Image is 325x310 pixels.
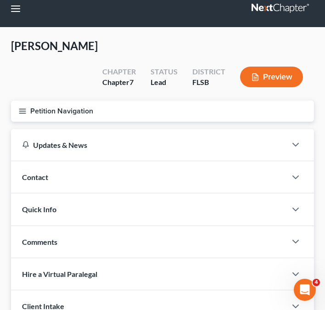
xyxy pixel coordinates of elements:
[151,77,178,88] div: Lead
[11,101,314,122] button: Petition Navigation
[11,39,98,52] span: [PERSON_NAME]
[294,279,316,301] iframe: Intercom live chat
[192,77,225,88] div: FLSB
[22,173,48,181] span: Contact
[102,77,136,88] div: Chapter
[313,279,320,286] span: 4
[102,67,136,77] div: Chapter
[22,270,97,278] span: Hire a Virtual Paralegal
[192,67,225,77] div: District
[22,237,57,246] span: Comments
[129,78,134,86] span: 7
[240,67,303,87] button: Preview
[22,140,275,150] div: Updates & News
[151,67,178,77] div: Status
[22,205,56,214] span: Quick Info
